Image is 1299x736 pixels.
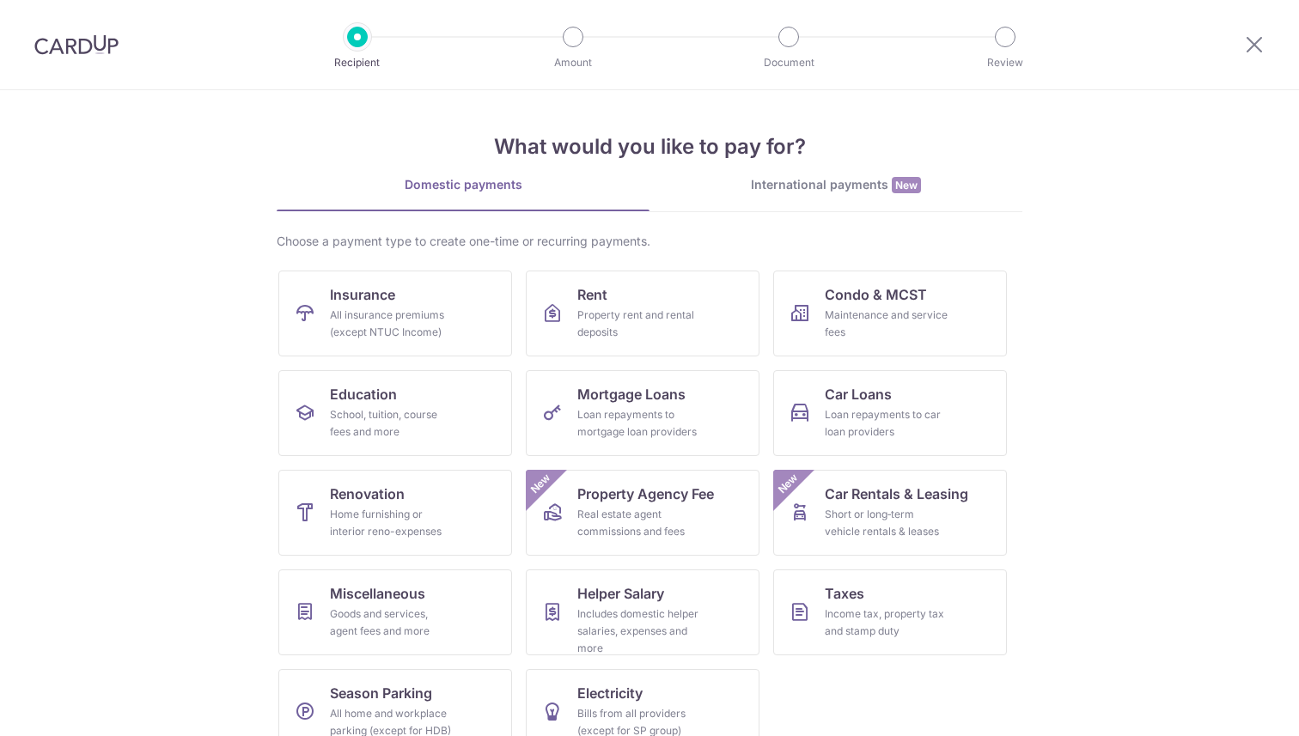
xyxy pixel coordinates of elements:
[277,176,649,193] div: Domestic payments
[577,506,701,540] div: Real estate agent commissions and fees
[577,406,701,441] div: Loan repayments to mortgage loan providers
[942,54,1069,71] p: Review
[825,484,968,504] span: Car Rentals & Leasing
[577,583,664,604] span: Helper Salary
[278,271,512,356] a: InsuranceAll insurance premiums (except NTUC Income)
[526,370,759,456] a: Mortgage LoansLoan repayments to mortgage loan providers
[577,683,643,703] span: Electricity
[892,177,921,193] span: New
[773,370,1007,456] a: Car LoansLoan repayments to car loan providers
[825,605,948,640] div: Income tax, property tax and stamp duty
[773,470,1007,556] a: Car Rentals & LeasingShort or long‑term vehicle rentals & leasesNew
[577,484,714,504] span: Property Agency Fee
[825,506,948,540] div: Short or long‑term vehicle rentals & leases
[330,307,454,341] div: All insurance premiums (except NTUC Income)
[773,271,1007,356] a: Condo & MCSTMaintenance and service fees
[649,176,1022,194] div: International payments
[330,284,395,305] span: Insurance
[277,131,1022,162] h4: What would you like to pay for?
[774,470,802,498] span: New
[330,506,454,540] div: Home furnishing or interior reno-expenses
[330,384,397,404] span: Education
[526,470,759,556] a: Property Agency FeeReal estate agent commissions and feesNew
[825,284,927,305] span: Condo & MCST
[330,683,432,703] span: Season Parking
[577,284,607,305] span: Rent
[278,569,512,655] a: MiscellaneousGoods and services, agent fees and more
[825,583,864,604] span: Taxes
[278,370,512,456] a: EducationSchool, tuition, course fees and more
[34,34,119,55] img: CardUp
[825,384,892,404] span: Car Loans
[330,406,454,441] div: School, tuition, course fees and more
[577,384,686,404] span: Mortgage Loans
[330,484,405,504] span: Renovation
[526,271,759,356] a: RentProperty rent and rental deposits
[277,233,1022,250] div: Choose a payment type to create one-time or recurring payments.
[825,406,948,441] div: Loan repayments to car loan providers
[509,54,637,71] p: Amount
[1188,684,1282,727] iframe: Opens a widget where you can find more information
[773,569,1007,655] a: TaxesIncome tax, property tax and stamp duty
[330,605,454,640] div: Goods and services, agent fees and more
[330,583,425,604] span: Miscellaneous
[825,307,948,341] div: Maintenance and service fees
[294,54,421,71] p: Recipient
[526,569,759,655] a: Helper SalaryIncludes domestic helper salaries, expenses and more
[278,470,512,556] a: RenovationHome furnishing or interior reno-expenses
[577,605,701,657] div: Includes domestic helper salaries, expenses and more
[577,307,701,341] div: Property rent and rental deposits
[725,54,852,71] p: Document
[527,470,555,498] span: New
